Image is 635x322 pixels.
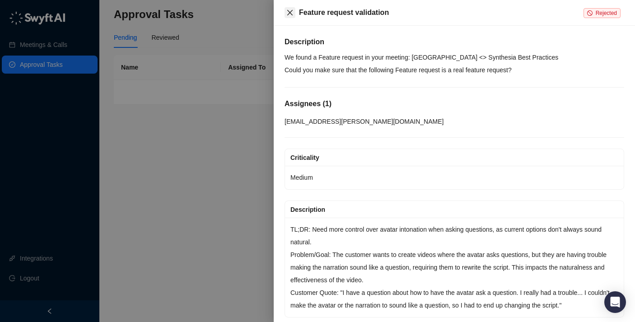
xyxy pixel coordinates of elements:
[587,10,593,16] span: stop
[596,10,617,16] span: Rejected
[285,98,624,109] h5: Assignees ( 1 )
[604,291,626,313] div: Open Intercom Messenger
[299,7,584,18] div: Feature request validation
[285,7,295,18] button: Close
[286,9,294,16] span: close
[285,37,624,47] h5: Description
[290,171,618,184] p: Medium
[290,248,618,286] p: Problem/Goal: The customer wants to create videos where the avatar asks questions, but they are h...
[285,51,624,76] p: We found a Feature request in your meeting: [GEOGRAPHIC_DATA] <> Synthesia Best Practices Could y...
[285,118,444,125] span: [EMAIL_ADDRESS][PERSON_NAME][DOMAIN_NAME]
[290,205,618,215] div: Description
[290,223,618,248] p: TL;DR: Need more control over avatar intonation when asking questions, as current options don't a...
[290,153,618,163] div: Criticality
[290,286,618,312] p: Customer Quote: "I have a question about how to have the avatar ask a question. I really had a tr...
